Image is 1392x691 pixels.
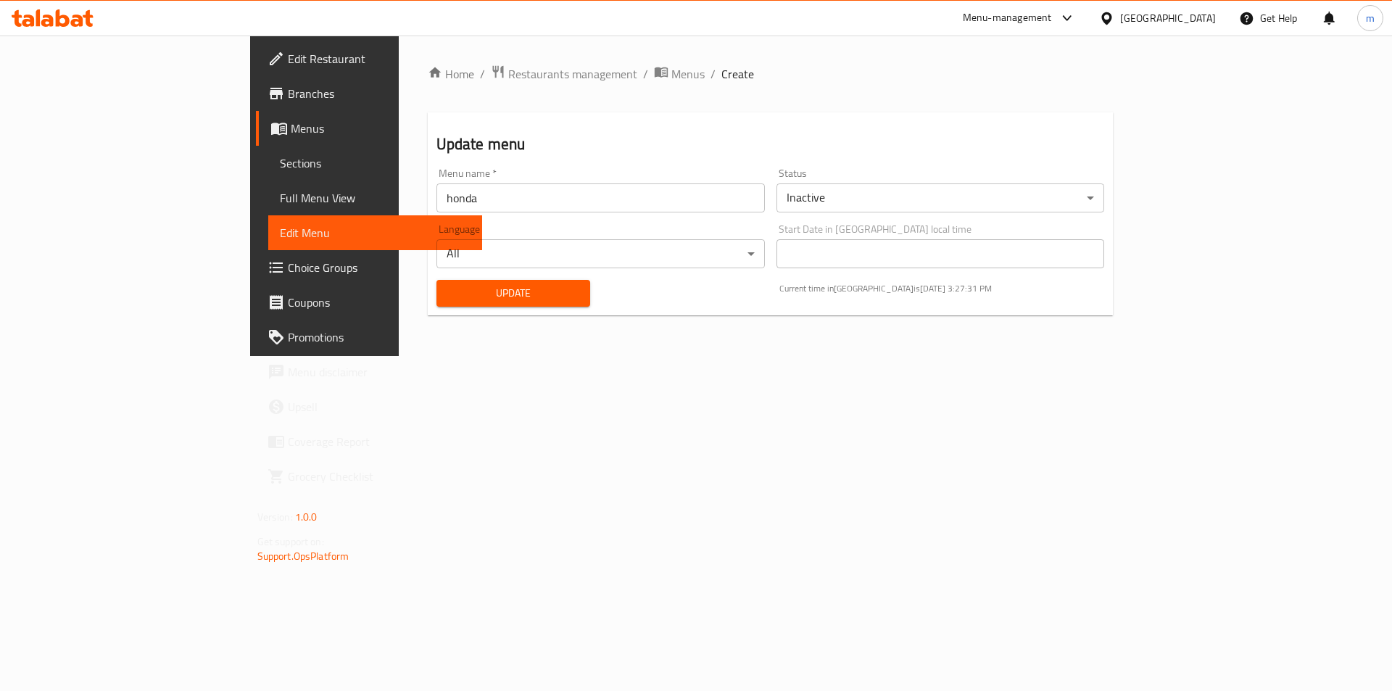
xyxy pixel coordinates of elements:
[288,468,471,485] span: Grocery Checklist
[643,65,648,83] li: /
[288,259,471,276] span: Choice Groups
[256,424,483,459] a: Coverage Report
[280,224,471,241] span: Edit Menu
[295,508,318,526] span: 1.0.0
[256,41,483,76] a: Edit Restaurant
[436,280,590,307] button: Update
[288,363,471,381] span: Menu disclaimer
[480,65,485,83] li: /
[1366,10,1375,26] span: m
[776,183,1105,212] div: Inactive
[1120,10,1216,26] div: [GEOGRAPHIC_DATA]
[256,355,483,389] a: Menu disclaimer
[963,9,1052,27] div: Menu-management
[448,284,579,302] span: Update
[491,65,637,83] a: Restaurants management
[257,547,349,566] a: Support.OpsPlatform
[428,65,1114,83] nav: breadcrumb
[288,294,471,311] span: Coupons
[671,65,705,83] span: Menus
[508,65,637,83] span: Restaurants management
[257,532,324,551] span: Get support on:
[288,328,471,346] span: Promotions
[291,120,471,137] span: Menus
[256,250,483,285] a: Choice Groups
[256,111,483,146] a: Menus
[721,65,754,83] span: Create
[288,398,471,415] span: Upsell
[436,239,765,268] div: All
[256,285,483,320] a: Coupons
[256,320,483,355] a: Promotions
[268,215,483,250] a: Edit Menu
[268,146,483,181] a: Sections
[280,154,471,172] span: Sections
[288,50,471,67] span: Edit Restaurant
[280,189,471,207] span: Full Menu View
[436,133,1105,155] h2: Update menu
[268,181,483,215] a: Full Menu View
[256,459,483,494] a: Grocery Checklist
[288,85,471,102] span: Branches
[654,65,705,83] a: Menus
[710,65,716,83] li: /
[436,183,765,212] input: Please enter Menu name
[779,282,1105,295] p: Current time in [GEOGRAPHIC_DATA] is [DATE] 3:27:31 PM
[256,389,483,424] a: Upsell
[256,76,483,111] a: Branches
[288,433,471,450] span: Coverage Report
[257,508,293,526] span: Version:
